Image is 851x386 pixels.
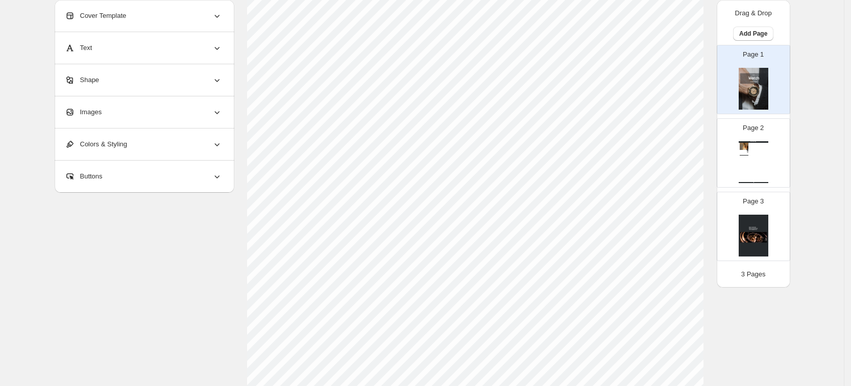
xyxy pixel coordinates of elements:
[743,49,764,60] p: Page 1
[65,11,127,21] span: Cover Template
[733,27,773,41] button: Add Page
[739,141,768,143] div: Watch Catalog
[65,107,102,117] span: Images
[65,43,92,53] span: Text
[740,143,748,149] img: primaryImage
[740,155,748,156] div: BUY NOW
[739,68,768,110] img: cover page
[735,8,772,18] p: Drag & Drop
[739,30,767,38] span: Add Page
[740,150,746,150] div: 123【BLACK】Limited edition newsssss - Blue
[65,75,100,85] span: Shape
[743,196,764,207] p: Page 3
[743,123,764,133] p: Page 2
[717,192,790,261] div: Page 3cover page
[741,269,766,279] p: 3 Pages
[717,45,790,114] div: Page 1cover page
[65,171,103,182] span: Buttons
[747,150,748,151] img: qrcode
[65,139,127,149] span: Colors & Styling
[747,152,748,153] img: barcode
[739,215,768,256] img: cover page
[745,153,748,153] div: ¥ 100
[739,182,768,183] div: Watch Catalog | Page undefined
[717,118,790,188] div: Page 2Watch CatalogprimaryImageqrcodebarcode123【BLACK】Limited edition newsssss - Blue¥ 100BUY NOW...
